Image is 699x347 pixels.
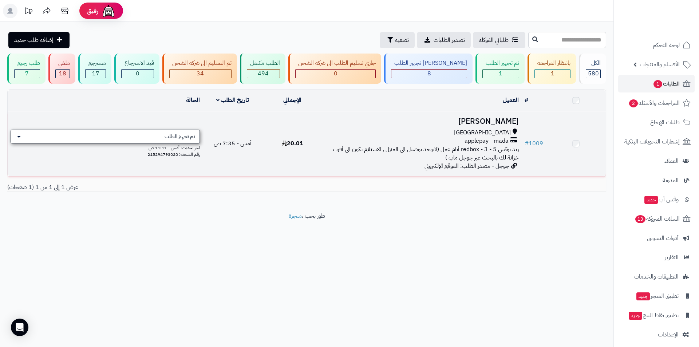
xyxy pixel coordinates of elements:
[380,32,415,48] button: تصفية
[454,129,511,137] span: [GEOGRAPHIC_DATA]
[77,54,113,84] a: مسترجع 17
[535,70,570,78] div: 1
[618,249,695,266] a: التقارير
[618,75,695,92] a: الطلبات1
[650,117,680,127] span: طلبات الإرجاع
[618,171,695,189] a: المدونة
[216,96,249,105] a: تاريخ الطلب
[624,137,680,147] span: إشعارات التحويلات البنكية
[618,152,695,170] a: العملاء
[483,70,519,78] div: 1
[87,7,98,15] span: رفيق
[629,99,638,108] span: 2
[649,5,692,21] img: logo-2.png
[636,292,650,300] span: جديد
[479,36,509,44] span: طلباتي المُوكلة
[282,139,303,148] span: 20.01
[147,151,200,158] span: رقم الشحنة: 215294793020
[618,133,695,150] a: إشعارات التحويلات البنكية
[258,69,269,78] span: 494
[85,59,106,67] div: مسترجع
[618,229,695,247] a: أدوات التسويق
[8,32,70,48] a: إضافة طلب جديد
[11,143,200,151] div: اخر تحديث: أمس - 11:11 ص
[59,69,66,78] span: 18
[283,96,301,105] a: الإجمالي
[618,94,695,112] a: المراجعات والأسئلة2
[170,70,232,78] div: 34
[214,139,252,148] span: أمس - 7:35 ص
[634,272,679,282] span: التطبيقات والخدمات
[640,59,680,70] span: الأقسام والمنتجات
[474,54,526,84] a: تم تجهيز الطلب 1
[56,70,70,78] div: 18
[296,70,376,78] div: 0
[86,70,106,78] div: 17
[664,156,679,166] span: العملاء
[618,287,695,305] a: تطبيق المتجرجديد
[434,36,465,44] span: تصدير الطلبات
[586,59,601,67] div: الكل
[2,183,307,192] div: عرض 1 إلى 1 من 1 (1 صفحات)
[19,4,37,20] a: تحديثات المنصة
[577,54,608,84] a: الكل580
[663,175,679,185] span: المدونة
[165,133,195,140] span: تم تجهيز الطلب
[658,330,679,340] span: الإعدادات
[238,54,287,84] a: الطلب مكتمل 494
[14,59,40,67] div: طلب رجيع
[644,194,679,205] span: وآتس آب
[653,79,680,89] span: الطلبات
[635,215,646,224] span: 13
[628,98,680,108] span: المراجعات والأسئلة
[499,69,502,78] span: 1
[618,36,695,54] a: لوحة التحكم
[287,54,383,84] a: جاري تسليم الطلب الى شركة الشحن 0
[122,70,154,78] div: 0
[424,162,509,170] span: جوجل - مصدر الطلب: الموقع الإلكتروني
[247,70,280,78] div: 494
[197,69,204,78] span: 34
[525,139,543,148] a: #1009
[11,319,28,336] div: Open Intercom Messenger
[635,214,680,224] span: السلات المتروكة
[186,96,200,105] a: الحالة
[15,70,40,78] div: 7
[534,59,571,67] div: بانتظار المراجعة
[618,326,695,343] a: الإعدادات
[334,69,337,78] span: 0
[465,137,509,145] span: applepay - mada
[55,59,70,67] div: ملغي
[618,191,695,208] a: وآتس آبجديد
[628,310,679,320] span: تطبيق نقاط البيع
[101,4,116,18] img: ai-face.png
[618,114,695,131] a: طلبات الإرجاع
[121,59,154,67] div: قيد الاسترجاع
[14,36,54,44] span: إضافة طلب جديد
[169,59,232,67] div: تم التسليم الى شركة الشحن
[525,96,528,105] a: #
[653,40,680,50] span: لوحة التحكم
[503,96,519,105] a: العميل
[665,252,679,263] span: التقارير
[47,54,77,84] a: ملغي 18
[551,69,554,78] span: 1
[588,69,599,78] span: 580
[289,212,302,220] a: متجرة
[395,36,409,44] span: تصفية
[325,117,519,126] h3: [PERSON_NAME]
[647,233,679,243] span: أدوات التسويق
[25,69,29,78] span: 7
[113,54,161,84] a: قيد الاسترجاع 0
[653,80,663,88] span: 1
[391,59,467,67] div: [PERSON_NAME] تجهيز الطلب
[526,54,578,84] a: بانتظار المراجعة 1
[247,59,280,67] div: الطلب مكتمل
[92,69,99,78] span: 17
[383,54,474,84] a: [PERSON_NAME] تجهيز الطلب 8
[629,312,642,320] span: جديد
[161,54,239,84] a: تم التسليم الى شركة الشحن 34
[333,145,519,162] span: ريد بوكس redbox - 3 - 5 أيام عمل (لايوجد توصيل الى المنزل , الاستلام يكون الى أقرب خزانة لك بالبح...
[644,196,658,204] span: جديد
[618,268,695,285] a: التطبيقات والخدمات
